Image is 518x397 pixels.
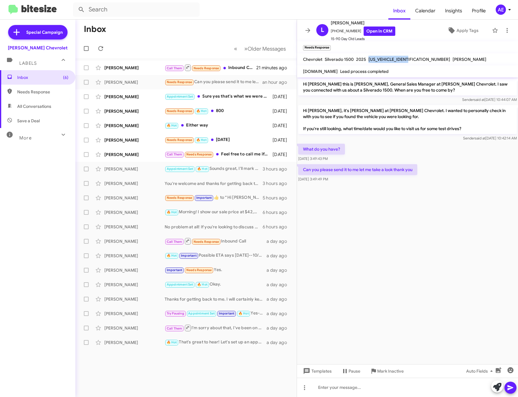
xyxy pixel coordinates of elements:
[410,2,440,20] span: Calendar
[165,136,271,143] div: [DATE]
[186,152,212,156] span: Needs Response
[496,5,506,15] div: AE
[167,254,177,258] span: 🔥 Hot
[440,2,467,20] a: Insights
[271,152,292,158] div: [DATE]
[349,366,360,377] span: Pause
[467,2,491,20] a: Profile
[462,97,517,102] span: Sender [DATE] 10:44:07 AM
[104,152,165,158] div: [PERSON_NAME]
[104,65,165,71] div: [PERSON_NAME]
[167,95,193,98] span: Appointment Set
[165,194,263,201] div: ​👍​ to “ Hi [PERSON_NAME], it's [PERSON_NAME] at [PERSON_NAME] Chevrolet. I wanted to personally ...
[167,123,177,127] span: 🔥 Hot
[256,65,292,71] div: 21 minutes ago
[104,209,165,215] div: [PERSON_NAME]
[364,27,395,36] a: Open in CRM
[167,66,182,70] span: Call Them
[165,324,267,332] div: I'm sorry about that, I've been on and off the phone all morning. I'm around if you need me.
[271,123,292,129] div: [DATE]
[84,24,106,34] h1: Inbox
[302,366,332,377] span: Templates
[165,310,267,317] div: Yes-- [DATE]-lol-- Thank you!!
[194,240,219,244] span: Needs Response
[165,165,263,172] div: Sounds great, I'll mark you down for [DATE] around [DATE]. Have a great weekend!
[165,209,263,216] div: Morning! I show our sale price at $42,499 and you have $5,200 of equity. $42,499 - $5,200 = $37,2...
[165,79,262,86] div: Can you please send it to me let me take a look thank you
[167,167,193,171] span: Appointment Set
[104,195,165,201] div: [PERSON_NAME]
[267,253,292,259] div: a day ago
[104,267,165,273] div: [PERSON_NAME]
[196,138,207,142] span: 🔥 Hot
[303,69,338,74] span: [DOMAIN_NAME]
[104,339,165,345] div: [PERSON_NAME]
[437,25,489,36] button: Apply Tags
[325,57,354,62] span: Silverado 1500
[165,224,263,230] div: No problem at all! If you're looking to discuss your Corvette Stingray, we can set up a phone or ...
[167,240,182,244] span: Call Them
[331,27,395,36] span: [PHONE_NUMBER]
[238,311,249,315] span: 🔥 Hot
[267,339,292,345] div: a day ago
[298,156,328,161] span: [DATE] 3:49:43 PM
[104,296,165,302] div: [PERSON_NAME]
[356,57,366,62] span: 2025
[167,327,182,330] span: Call Them
[263,195,292,201] div: 5 hours ago
[196,109,207,113] span: 🔥 Hot
[263,224,292,230] div: 6 hours ago
[104,166,165,172] div: [PERSON_NAME]
[271,108,292,114] div: [DATE]
[167,196,192,200] span: Needs Response
[303,45,331,51] small: Needs Response
[267,238,292,244] div: a day ago
[186,268,212,272] span: Needs Response
[241,42,289,55] button: Next
[267,325,292,331] div: a day ago
[104,137,165,143] div: [PERSON_NAME]
[104,224,165,230] div: [PERSON_NAME]
[104,238,165,244] div: [PERSON_NAME]
[453,57,486,62] span: [PERSON_NAME]
[331,36,395,42] span: 15-90 Day Old Leads
[165,339,267,346] div: That's great to hear! Let's set up an appointment to discuss the details of selling your vehicle....
[8,25,68,39] a: Special Campaign
[8,45,68,51] div: [PERSON_NAME] Chevrolet
[388,2,410,20] span: Inbox
[298,177,328,181] span: [DATE] 3:49:49 PM
[491,5,511,15] button: AE
[262,79,292,85] div: an hour ago
[331,19,395,27] span: [PERSON_NAME]
[17,74,68,80] span: Inbox
[336,366,365,377] button: Pause
[303,57,322,62] span: Chevrolet
[188,311,215,315] span: Appointment Set
[298,79,517,95] p: Hi [PERSON_NAME] this is [PERSON_NAME], General Sales Manager at [PERSON_NAME] Chevrolet. I saw y...
[63,74,68,80] span: (6)
[165,296,267,302] div: Thanks for getting back to me. I will certainly keep an eye out as our inventory changes daily. W...
[230,42,241,55] button: Previous
[73,2,200,17] input: Search
[475,136,485,140] span: said at
[165,151,271,158] div: Feel free to call me if you'd like I don't have time to come into the dealership
[104,325,165,331] div: [PERSON_NAME]
[167,283,193,286] span: Appointment Set
[248,45,286,52] span: Older Messages
[17,89,68,95] span: Needs Response
[297,366,336,377] button: Templates
[17,118,40,124] span: Save a Deal
[377,366,404,377] span: Mark Inactive
[196,196,212,200] span: Important
[167,311,184,315] span: Try Pausing
[219,311,235,315] span: Important
[298,105,517,134] p: Hi [PERSON_NAME], it's [PERSON_NAME] at [PERSON_NAME] Chevrolet. I wanted to personally check in ...
[165,64,256,71] div: Inbound Call
[19,135,32,141] span: More
[197,167,207,171] span: 🔥 Hot
[321,25,324,35] span: L
[104,180,165,186] div: [PERSON_NAME]
[104,282,165,288] div: [PERSON_NAME]
[165,267,267,274] div: Yes.
[165,108,271,114] div: 800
